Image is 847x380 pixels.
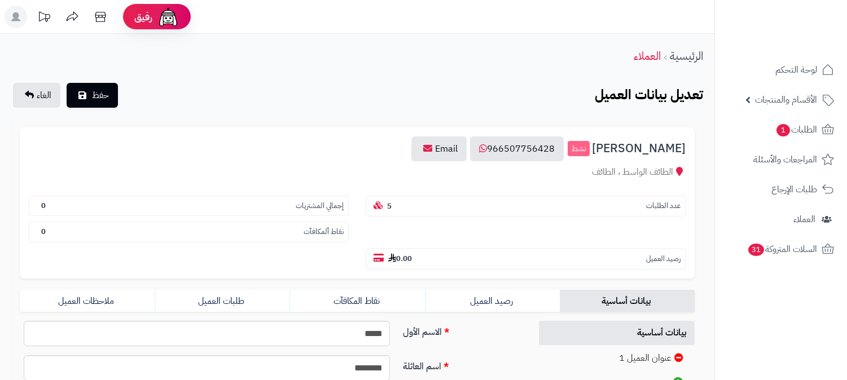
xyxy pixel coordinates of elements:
label: اسم العائلة [398,355,526,373]
span: السلات المتروكة [747,241,817,257]
b: 0 [41,200,46,211]
b: تعديل بيانات العميل [595,85,703,105]
a: طلبات الإرجاع [722,176,840,203]
a: العملاء [634,47,661,64]
small: نقاط ألمكافآت [304,227,344,237]
span: الأقسام والمنتجات [755,92,817,108]
small: إجمالي المشتريات [296,201,344,211]
span: [PERSON_NAME] [592,142,686,155]
a: السلات المتروكة31 [722,236,840,263]
a: الرئيسية [670,47,703,64]
small: نشط [568,141,590,157]
a: بيانات أساسية [539,321,695,345]
b: 5 [387,201,392,211]
b: 0.00 [388,253,412,264]
a: عنوان العميل 1 [539,346,695,370]
a: رصيد العميل [425,290,560,312]
button: حفظ [67,83,118,108]
img: logo-2.png [770,20,836,43]
span: الغاء [37,89,51,102]
label: الاسم الأول [398,321,526,339]
a: العملاء [722,206,840,233]
span: حفظ [92,89,109,102]
span: المراجعات والأسئلة [753,152,817,167]
a: ملاحظات العميل [20,290,155,312]
a: تحديثات المنصة [30,6,58,31]
a: المراجعات والأسئلة [722,146,840,173]
b: 0 [41,226,46,237]
a: نقاط المكافآت [289,290,424,312]
span: الطلبات [775,122,817,138]
span: لوحة التحكم [775,62,817,78]
span: 1 [776,123,791,136]
span: رفيق [134,10,152,24]
a: بيانات أساسية [560,290,695,312]
a: الغاء [13,83,60,108]
span: 31 [748,243,765,256]
div: الطائف الواسط ، الطائف [29,166,686,179]
img: ai-face.png [157,6,179,28]
a: لوحة التحكم [722,56,840,83]
span: العملاء [793,211,815,227]
small: رصيد العميل [646,254,681,264]
a: الطلبات1 [722,116,840,143]
a: طلبات العميل [155,290,289,312]
a: Email [411,136,467,161]
span: طلبات الإرجاع [771,182,817,197]
a: 966507756428 [470,136,564,161]
small: عدد الطلبات [646,201,681,211]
